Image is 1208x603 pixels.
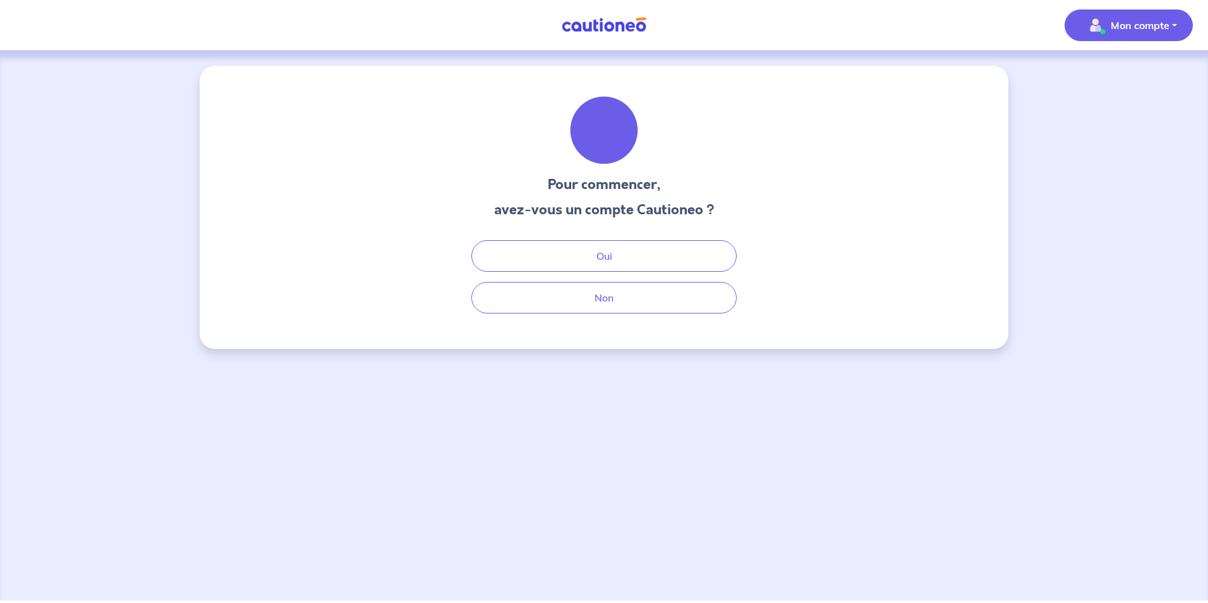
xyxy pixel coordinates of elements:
[494,200,715,220] h3: avez-vous un compte Cautioneo ?
[1065,9,1193,41] button: illu_account_valid_menu.svgMon compte
[570,96,638,164] img: illu_welcome.svg
[557,17,651,33] img: Cautioneo
[1085,15,1106,35] img: illu_account_valid_menu.svg
[471,282,737,314] button: Non
[471,240,737,272] button: Oui
[494,174,715,195] h3: Pour commencer,
[1111,18,1169,33] p: Mon compte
